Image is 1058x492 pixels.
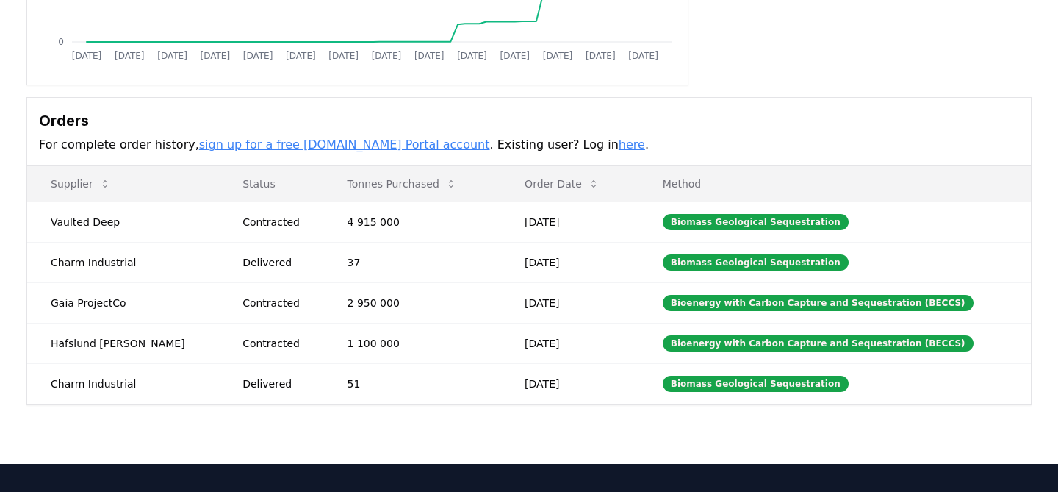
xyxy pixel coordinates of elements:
tspan: [DATE] [500,51,530,61]
button: Tonnes Purchased [336,169,469,199]
p: Method [651,177,1019,191]
div: Biomass Geological Sequestration [663,214,849,230]
td: 4 915 000 [324,202,502,242]
td: [DATE] [501,282,639,323]
tspan: [DATE] [628,51,658,61]
button: Supplier [39,169,123,199]
tspan: [DATE] [328,51,359,61]
p: Status [231,177,312,191]
tspan: [DATE] [157,51,187,61]
td: 2 950 000 [324,282,502,323]
td: Charm Industrial [27,363,219,404]
tspan: [DATE] [372,51,402,61]
td: Charm Industrial [27,242,219,282]
h3: Orders [39,110,1019,132]
div: Delivered [242,377,312,391]
div: Contracted [242,336,312,351]
tspan: [DATE] [414,51,445,61]
tspan: [DATE] [115,51,145,61]
td: Hafslund [PERSON_NAME] [27,323,219,363]
div: Biomass Geological Sequestration [663,254,849,271]
div: Bioenergy with Carbon Capture and Sequestration (BECCS) [663,295,974,311]
td: [DATE] [501,242,639,282]
td: Gaia ProjectCo [27,282,219,323]
td: [DATE] [501,323,639,363]
td: [DATE] [501,202,639,242]
div: Biomass Geological Sequestration [663,376,849,392]
tspan: 0 [58,37,64,47]
div: Bioenergy with Carbon Capture and Sequestration (BECCS) [663,335,974,352]
tspan: [DATE] [286,51,316,61]
tspan: [DATE] [201,51,231,61]
td: 1 100 000 [324,323,502,363]
div: Contracted [242,296,312,310]
a: sign up for a free [DOMAIN_NAME] Portal account [199,138,490,151]
tspan: [DATE] [543,51,573,61]
tspan: [DATE] [243,51,273,61]
button: Order Date [513,169,611,199]
tspan: [DATE] [72,51,102,61]
div: Contracted [242,215,312,229]
td: Vaulted Deep [27,202,219,242]
td: 37 [324,242,502,282]
td: 51 [324,363,502,404]
p: For complete order history, . Existing user? Log in . [39,136,1019,154]
tspan: [DATE] [586,51,616,61]
div: Delivered [242,255,312,270]
a: here [619,138,645,151]
tspan: [DATE] [457,51,487,61]
td: [DATE] [501,363,639,404]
